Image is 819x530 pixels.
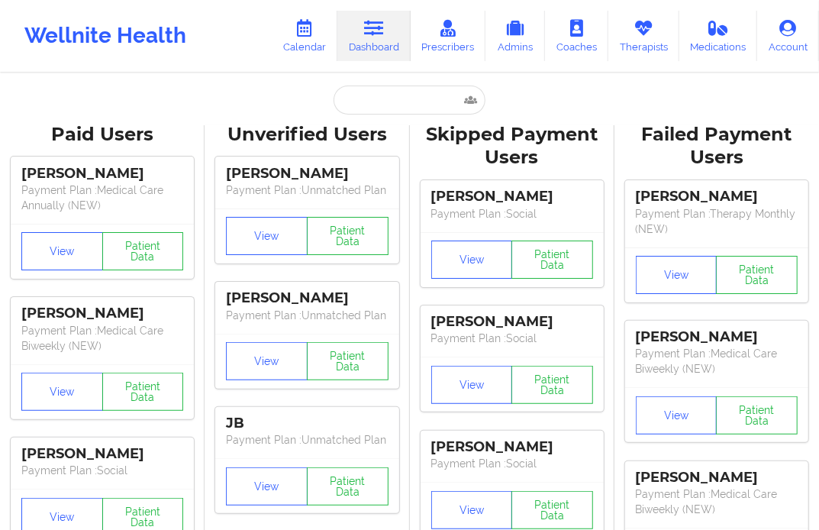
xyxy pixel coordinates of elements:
[226,289,388,307] div: [PERSON_NAME]
[636,188,798,205] div: [PERSON_NAME]
[226,183,388,198] p: Payment Plan : Unmatched Plan
[716,256,798,294] button: Patient Data
[608,11,679,61] a: Therapists
[102,373,184,411] button: Patient Data
[431,313,593,331] div: [PERSON_NAME]
[431,438,593,456] div: [PERSON_NAME]
[21,165,183,183] div: [PERSON_NAME]
[21,463,183,478] p: Payment Plan : Social
[11,123,194,147] div: Paid Users
[226,308,388,323] p: Payment Plan : Unmatched Plan
[307,342,389,380] button: Patient Data
[431,241,513,279] button: View
[307,467,389,506] button: Patient Data
[636,328,798,346] div: [PERSON_NAME]
[636,256,717,294] button: View
[511,241,593,279] button: Patient Data
[431,331,593,346] p: Payment Plan : Social
[485,11,545,61] a: Admins
[21,373,103,411] button: View
[431,491,513,529] button: View
[636,206,798,237] p: Payment Plan : Therapy Monthly (NEW)
[307,217,389,255] button: Patient Data
[21,305,183,322] div: [PERSON_NAME]
[636,396,717,435] button: View
[431,206,593,221] p: Payment Plan : Social
[431,188,593,205] div: [PERSON_NAME]
[421,123,604,170] div: Skipped Payment Users
[511,491,593,529] button: Patient Data
[625,123,808,170] div: Failed Payment Users
[431,456,593,471] p: Payment Plan : Social
[636,346,798,376] p: Payment Plan : Medical Care Biweekly (NEW)
[21,323,183,354] p: Payment Plan : Medical Care Biweekly (NEW)
[679,11,758,61] a: Medications
[226,165,388,183] div: [PERSON_NAME]
[636,486,798,517] p: Payment Plan : Medical Care Biweekly (NEW)
[226,342,308,380] button: View
[511,366,593,404] button: Patient Data
[226,415,388,432] div: JB
[226,467,308,506] button: View
[21,445,183,463] div: [PERSON_NAME]
[21,183,183,213] p: Payment Plan : Medical Care Annually (NEW)
[431,366,513,404] button: View
[716,396,798,435] button: Patient Data
[226,217,308,255] button: View
[226,432,388,448] p: Payment Plan : Unmatched Plan
[411,11,486,61] a: Prescribers
[545,11,608,61] a: Coaches
[21,232,103,270] button: View
[337,11,411,61] a: Dashboard
[757,11,819,61] a: Account
[102,232,184,270] button: Patient Data
[215,123,398,147] div: Unverified Users
[636,469,798,486] div: [PERSON_NAME]
[272,11,337,61] a: Calendar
